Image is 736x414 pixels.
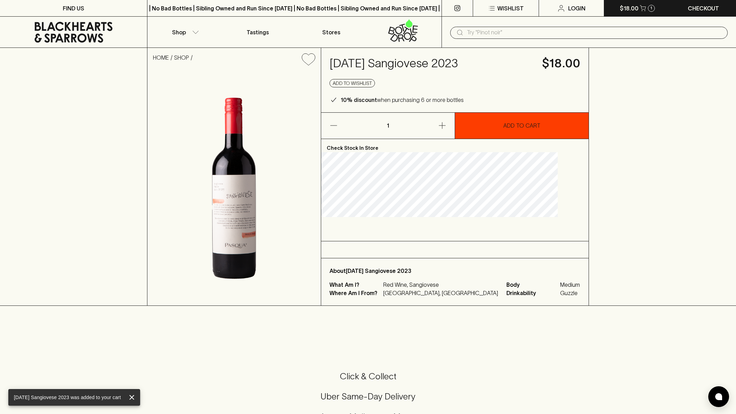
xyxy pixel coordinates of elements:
p: Red Wine, Sangiovese [383,281,498,289]
p: $18.00 [620,4,639,12]
p: Stores [322,28,340,36]
p: Login [568,4,585,12]
img: bubble-icon [715,393,722,400]
button: Add to wishlist [299,51,318,68]
h4: $18.00 [542,56,580,71]
p: Wishlist [497,4,524,12]
button: close [126,392,137,403]
b: 10% discount [341,97,377,103]
p: What Am I? [330,281,382,289]
button: Add to wishlist [330,79,375,87]
a: SHOP [174,54,189,61]
a: HOME [153,54,169,61]
a: Stores [294,17,368,48]
p: 1 [650,6,652,10]
p: Where Am I From? [330,289,382,297]
p: when purchasing 6 or more bottles [341,96,464,104]
p: Tastings [247,28,269,36]
h5: Click & Collect [8,371,728,382]
input: Try "Pinot noir" [467,27,722,38]
button: ADD TO CART [455,113,588,139]
p: FIND US [63,4,84,12]
p: About [DATE] Sangiovese 2023 [330,267,580,275]
div: [DATE] Sangiovese 2023 was added to your cart [14,391,121,404]
p: Checkout [688,4,719,12]
span: Drinkability [506,289,558,297]
span: Body [506,281,558,289]
p: [GEOGRAPHIC_DATA], [GEOGRAPHIC_DATA] [383,289,498,297]
button: Shop [147,17,221,48]
span: Guzzle [560,289,580,297]
p: Shop [172,28,186,36]
p: Check Stock In Store [321,139,589,152]
img: 39631.png [147,71,321,305]
a: Tastings [221,17,294,48]
h5: Uber Same-Day Delivery [8,391,728,402]
h4: [DATE] Sangiovese 2023 [330,56,534,71]
span: Medium [560,281,580,289]
p: ADD TO CART [503,121,540,130]
p: 1 [380,113,396,139]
